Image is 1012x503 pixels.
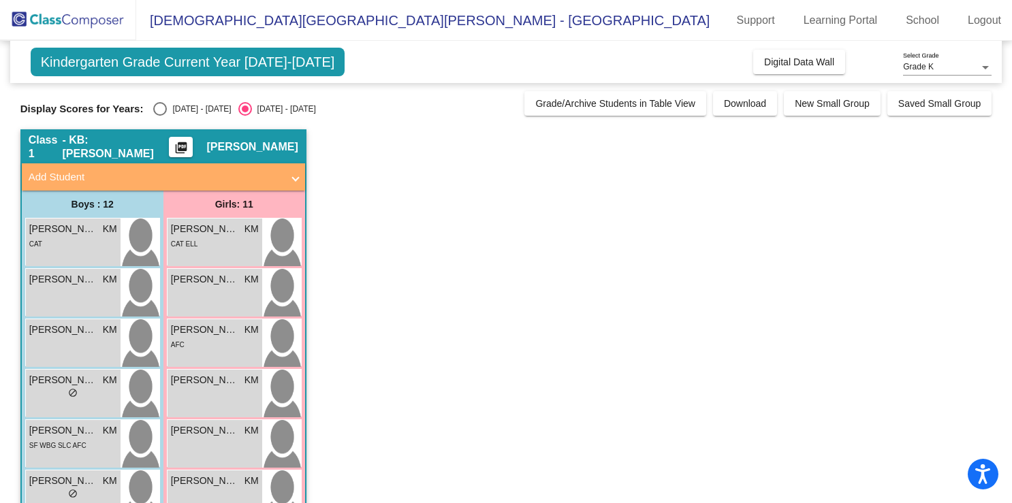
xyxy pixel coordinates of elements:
[724,98,766,109] span: Download
[103,423,117,438] span: KM
[244,272,259,287] span: KM
[244,323,259,337] span: KM
[62,133,169,161] span: - KB: [PERSON_NAME]
[171,272,239,287] span: [PERSON_NAME]
[29,423,97,438] span: [PERSON_NAME]
[171,373,239,387] span: [PERSON_NAME]
[29,169,282,185] mat-panel-title: Add Student
[887,91,992,116] button: Saved Small Group
[103,272,117,287] span: KM
[29,240,42,248] span: CAT
[163,191,305,218] div: Girls: 11
[753,50,845,74] button: Digital Data Wall
[29,323,97,337] span: [PERSON_NAME]
[29,272,97,287] span: [PERSON_NAME]
[171,222,239,236] span: [PERSON_NAME]
[898,98,981,109] span: Saved Small Group
[167,103,231,115] div: [DATE] - [DATE]
[171,323,239,337] span: [PERSON_NAME]
[22,163,305,191] mat-expansion-panel-header: Add Student
[29,442,86,449] span: SF WBG SLC AFC
[726,10,786,31] a: Support
[169,137,193,157] button: Print Students Details
[244,474,259,488] span: KM
[244,423,259,438] span: KM
[795,98,870,109] span: New Small Group
[244,222,259,236] span: KM
[895,10,950,31] a: School
[171,341,185,348] span: AFC
[524,91,706,116] button: Grade/Archive Students in Table View
[103,373,117,387] span: KM
[903,62,934,71] span: Grade K
[29,133,63,161] span: Class 1
[173,141,189,160] mat-icon: picture_as_pdf
[171,474,239,488] span: [PERSON_NAME]
[784,91,881,116] button: New Small Group
[206,140,298,154] span: [PERSON_NAME]
[535,98,695,109] span: Grade/Archive Students in Table View
[68,489,78,498] span: do_not_disturb_alt
[793,10,889,31] a: Learning Portal
[22,191,163,218] div: Boys : 12
[20,103,144,115] span: Display Scores for Years:
[244,373,259,387] span: KM
[68,388,78,397] span: do_not_disturb_alt
[764,56,834,67] span: Digital Data Wall
[171,423,239,438] span: [PERSON_NAME]
[31,48,345,76] span: Kindergarten Grade Current Year [DATE]-[DATE]
[153,102,315,116] mat-radio-group: Select an option
[252,103,316,115] div: [DATE] - [DATE]
[103,323,117,337] span: KM
[171,240,198,248] span: CAT ELL
[136,10,710,31] span: [DEMOGRAPHIC_DATA][GEOGRAPHIC_DATA][PERSON_NAME] - [GEOGRAPHIC_DATA]
[713,91,777,116] button: Download
[29,373,97,387] span: [PERSON_NAME]
[103,222,117,236] span: KM
[957,10,1012,31] a: Logout
[103,474,117,488] span: KM
[29,222,97,236] span: [PERSON_NAME]
[29,474,97,488] span: [PERSON_NAME]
